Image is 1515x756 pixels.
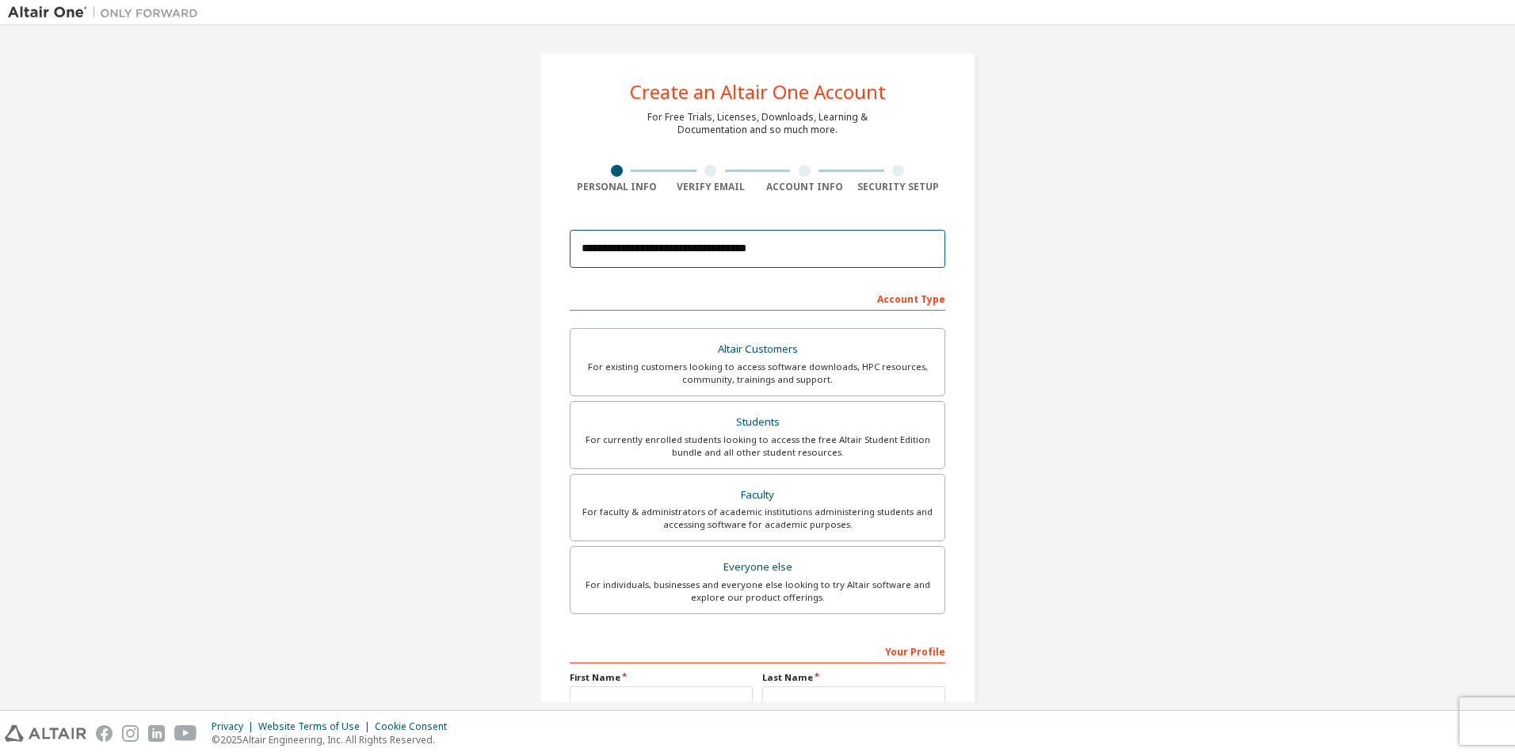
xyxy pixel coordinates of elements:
div: Personal Info [570,181,664,193]
div: Verify Email [664,181,758,193]
div: Security Setup [852,181,946,193]
div: Privacy [212,720,258,733]
img: youtube.svg [174,725,197,742]
div: For faculty & administrators of academic institutions administering students and accessing softwa... [580,506,935,531]
div: Altair Customers [580,338,935,361]
img: instagram.svg [122,725,139,742]
img: Altair One [8,5,206,21]
div: Faculty [580,484,935,506]
div: Everyone else [580,556,935,578]
div: Website Terms of Use [258,720,375,733]
div: For currently enrolled students looking to access the free Altair Student Edition bundle and all ... [580,433,935,459]
div: For individuals, businesses and everyone else looking to try Altair software and explore our prod... [580,578,935,604]
div: Account Type [570,285,945,311]
label: Last Name [762,671,945,684]
img: facebook.svg [96,725,113,742]
div: For Free Trials, Licenses, Downloads, Learning & Documentation and so much more. [647,111,868,136]
img: altair_logo.svg [5,725,86,742]
p: © 2025 Altair Engineering, Inc. All Rights Reserved. [212,733,456,746]
div: Your Profile [570,638,945,663]
div: Cookie Consent [375,720,456,733]
div: Create an Altair One Account [630,82,886,101]
label: First Name [570,671,753,684]
img: linkedin.svg [148,725,165,742]
div: Students [580,411,935,433]
div: For existing customers looking to access software downloads, HPC resources, community, trainings ... [580,361,935,386]
div: Account Info [757,181,852,193]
